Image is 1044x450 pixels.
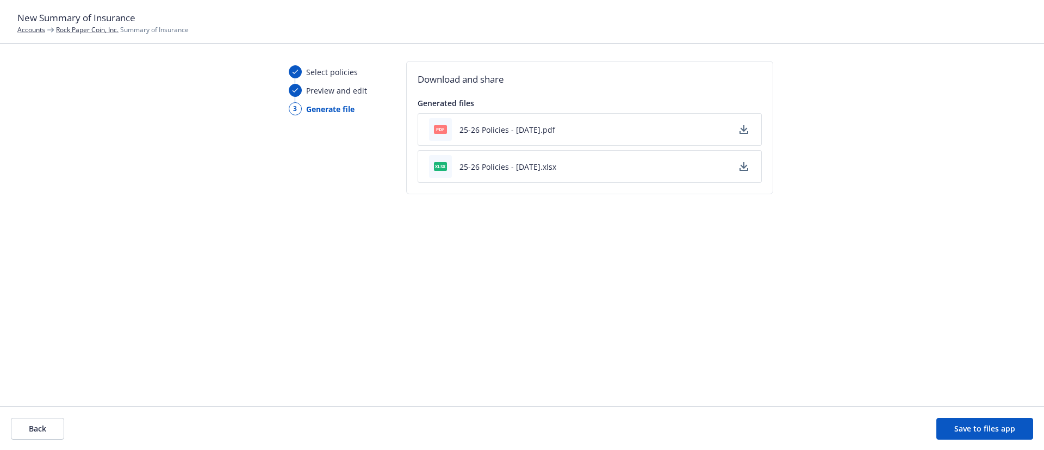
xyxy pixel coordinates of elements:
a: Rock Paper Coin, Inc. [56,25,119,34]
a: Accounts [17,25,45,34]
h1: New Summary of Insurance [17,11,1027,25]
span: Generate file [306,103,355,115]
span: pdf [434,125,447,133]
span: Select policies [306,66,358,78]
button: 25-26 Policies - [DATE].pdf [459,124,555,135]
span: xlsx [434,162,447,170]
span: Summary of Insurance [56,25,189,34]
button: Back [11,418,64,440]
span: Preview and edit [306,85,367,96]
button: 25-26 Policies - [DATE].xlsx [459,161,556,172]
h2: Download and share [418,72,762,87]
button: Save to files app [936,418,1033,440]
div: 3 [289,102,302,115]
span: Generated files [418,98,474,108]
